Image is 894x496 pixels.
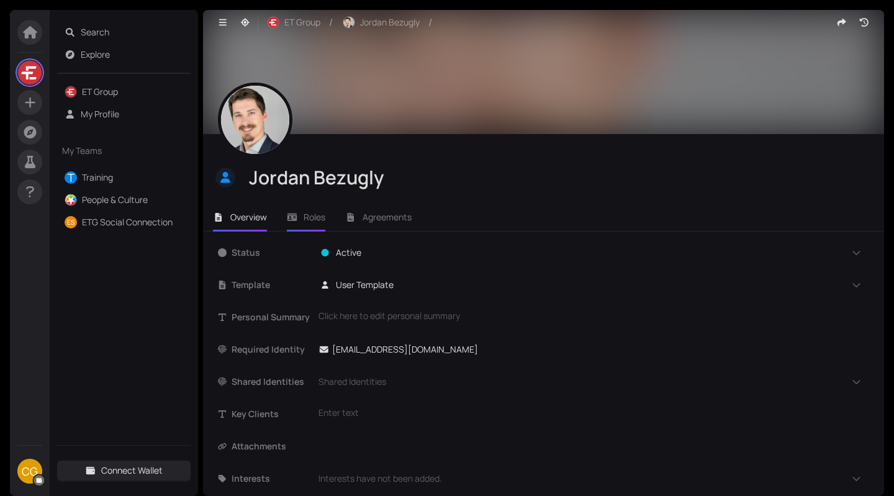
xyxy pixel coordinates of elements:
[232,375,311,389] span: Shared Identities
[232,246,311,259] span: Status
[57,137,191,165] div: My Teams
[318,309,862,323] div: Click here to edit personal summary
[426,2,436,42] span: /
[261,12,327,32] button: ET Group
[232,440,311,453] span: Attachments
[336,278,394,292] span: User Template
[81,48,110,60] a: Explore
[336,246,361,259] span: Active
[318,406,862,420] div: Enter text
[232,407,311,421] span: Key Clients
[268,17,279,28] img: r-RjKx4yED.jpeg
[363,211,412,223] span: Agreements
[82,216,173,228] a: ETG Social Connection
[327,2,336,42] span: /
[343,17,354,28] img: IpihPIvybC.jpeg
[360,16,420,29] span: Jordan Bezugly
[336,12,426,32] button: Jordan Bezugly
[81,22,184,42] span: Search
[18,61,42,84] img: LsfHRQdbm8.jpeg
[57,461,191,480] button: Connect Wallet
[221,86,289,154] img: BP1WYMMpjE.jpeg
[284,16,320,29] span: ET Group
[82,194,148,205] a: People & Culture
[62,144,164,158] span: My Teams
[249,166,864,189] div: Jordan Bezugly
[82,171,113,183] a: Training
[232,278,311,292] span: Template
[232,343,311,356] span: Required Identity
[230,211,267,223] span: Overview
[332,343,478,356] span: [EMAIL_ADDRESS][DOMAIN_NAME]
[22,459,38,484] span: CG
[314,375,386,389] span: Shared Identities
[81,108,119,120] a: My Profile
[232,472,311,485] span: Interests
[101,464,163,477] span: Connect Wallet
[82,86,118,97] a: ET Group
[314,472,442,485] span: Interests have not been added.
[304,211,325,223] span: Roles
[232,310,311,324] span: Personal Summary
